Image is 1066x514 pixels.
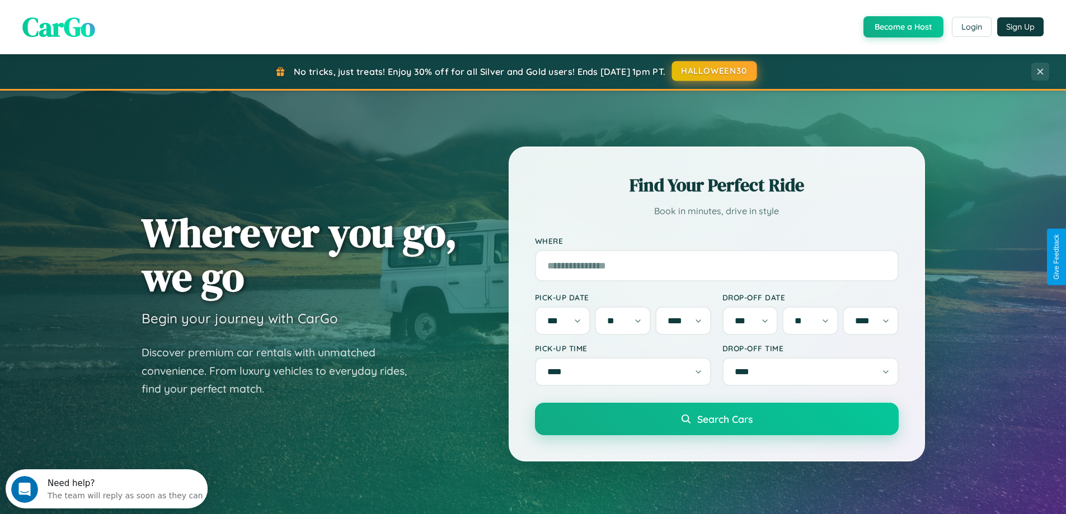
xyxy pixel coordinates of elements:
[997,17,1044,36] button: Sign Up
[11,476,38,503] iframe: Intercom live chat
[722,343,899,353] label: Drop-off Time
[722,293,899,302] label: Drop-off Date
[142,343,421,398] p: Discover premium car rentals with unmatched convenience. From luxury vehicles to everyday rides, ...
[535,343,711,353] label: Pick-up Time
[535,403,899,435] button: Search Cars
[1053,234,1060,280] div: Give Feedback
[22,8,95,45] span: CarGo
[672,61,757,81] button: HALLOWEEN30
[42,18,198,30] div: The team will reply as soon as they can
[535,293,711,302] label: Pick-up Date
[863,16,943,37] button: Become a Host
[535,173,899,197] h2: Find Your Perfect Ride
[697,413,753,425] span: Search Cars
[142,310,338,327] h3: Begin your journey with CarGo
[535,203,899,219] p: Book in minutes, drive in style
[142,210,457,299] h1: Wherever you go, we go
[294,66,665,77] span: No tricks, just treats! Enjoy 30% off for all Silver and Gold users! Ends [DATE] 1pm PT.
[42,10,198,18] div: Need help?
[952,17,992,37] button: Login
[6,469,208,508] iframe: Intercom live chat discovery launcher
[4,4,208,35] div: Open Intercom Messenger
[535,236,899,246] label: Where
